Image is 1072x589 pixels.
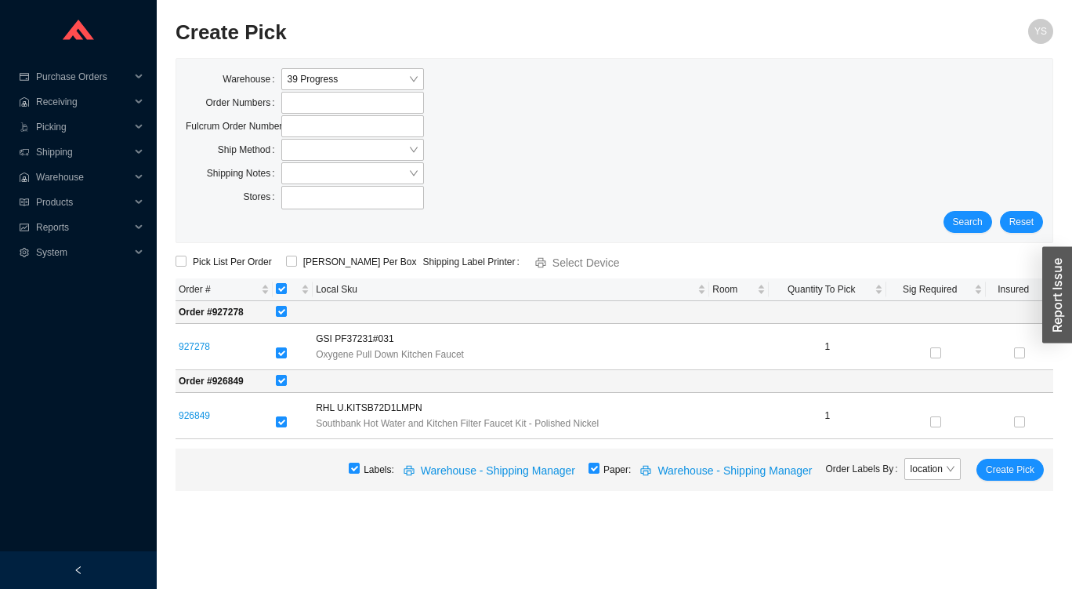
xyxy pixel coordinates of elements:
[297,254,423,270] span: [PERSON_NAME] Per Box
[316,416,599,431] span: Southbank Hot Water and Kitchen Filter Faucet Kit - Polished Nickel
[36,240,130,265] span: System
[19,72,30,82] span: credit-card
[769,324,886,370] td: 1
[223,68,281,90] label: Warehouse
[1034,19,1047,44] span: YS
[772,282,871,297] span: Quantity To Pick
[316,347,464,362] span: Oxygene Pull Down Kitchen Faucet
[179,282,258,297] span: Order #
[1009,214,1034,230] span: Reset
[394,459,589,481] button: printerWarehouse - Shipping Manager
[176,19,834,46] h2: Create Pick
[36,190,130,215] span: Products
[712,282,753,297] span: Room
[36,89,130,115] span: Receiving
[631,459,825,481] button: printerWarehouse - Shipping Manager
[244,186,281,208] label: Stores
[206,92,281,114] label: Order Numbers
[288,69,418,89] span: 39 Progress
[886,278,986,301] th: Sig Required sortable
[989,282,1038,297] span: Insured
[769,278,886,301] th: Quantity To Pick sortable
[36,140,130,165] span: Shipping
[404,465,418,478] span: printer
[179,341,210,352] a: 927278
[313,278,709,301] th: Local Sku sortable
[316,400,422,416] span: RHL U.KITSB72D1LMPN
[976,459,1044,481] button: Create Pick
[36,165,130,190] span: Warehouse
[640,465,654,478] span: printer
[19,198,30,207] span: read
[207,162,281,184] label: Shipping Notes
[709,278,768,301] th: Room sortable
[316,331,393,347] span: GSI PF37231#031
[74,565,83,575] span: left
[911,459,954,479] span: location
[943,211,992,233] button: Search
[986,278,1053,301] th: Insured sortable
[176,449,1053,491] div: Labels: Paper:
[273,278,313,301] th: [object Object] sortable
[36,115,130,140] span: Picking
[218,139,281,161] label: Ship Method
[36,64,130,89] span: Purchase Orders
[179,376,244,387] strong: Order # 926849
[769,393,886,439] td: 1
[316,282,694,297] span: Local Sku
[422,251,525,273] label: Shipping Label Printer
[19,223,30,232] span: fund
[986,462,1034,478] span: Create Pick
[657,462,812,480] span: Warehouse - Shipping Manager
[526,251,633,273] button: printerSelect Device
[421,462,575,480] span: Warehouse - Shipping Manager
[826,458,904,480] label: Order Labels By
[179,307,244,318] strong: Order # 927278
[36,215,130,240] span: Reports
[889,282,971,297] span: Sig Required
[179,410,210,421] a: 926849
[176,278,273,301] th: Order # sortable
[953,214,983,230] span: Search
[187,254,278,270] span: Pick List Per Order
[19,248,30,257] span: setting
[186,115,281,137] label: Fulcrum Order Numbers
[1000,211,1043,233] button: Reset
